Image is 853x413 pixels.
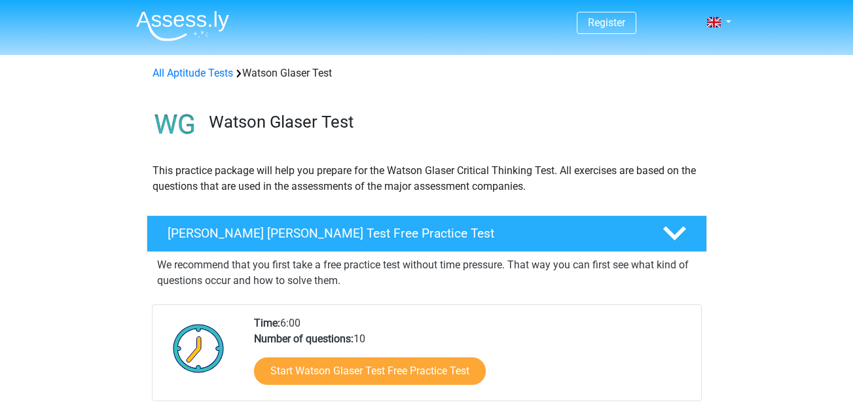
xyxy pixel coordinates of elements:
[147,97,203,153] img: watson glaser test
[209,112,697,132] h3: Watson Glaser Test
[153,67,233,79] a: All Aptitude Tests
[588,16,625,29] a: Register
[153,163,701,194] p: This practice package will help you prepare for the Watson Glaser Critical Thinking Test. All exe...
[141,215,712,252] a: [PERSON_NAME] [PERSON_NAME] Test Free Practice Test
[254,317,280,329] b: Time:
[244,315,700,401] div: 6:00 10
[254,357,486,385] a: Start Watson Glaser Test Free Practice Test
[147,65,706,81] div: Watson Glaser Test
[136,10,229,41] img: Assessly
[168,226,642,241] h4: [PERSON_NAME] [PERSON_NAME] Test Free Practice Test
[254,332,354,345] b: Number of questions:
[157,257,697,289] p: We recommend that you first take a free practice test without time pressure. That way you can fir...
[166,315,232,381] img: Clock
